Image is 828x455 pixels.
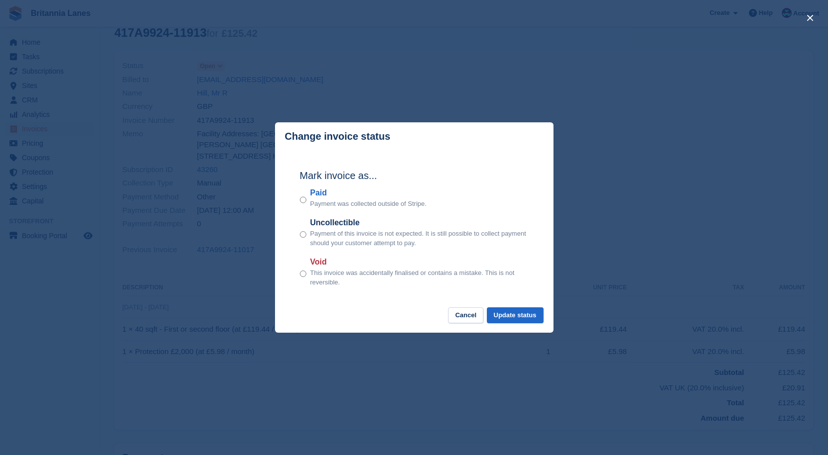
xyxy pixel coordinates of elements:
[285,131,390,142] p: Change invoice status
[300,168,529,183] h2: Mark invoice as...
[310,256,529,268] label: Void
[802,10,818,26] button: close
[310,217,529,229] label: Uncollectible
[487,307,544,324] button: Update status
[448,307,483,324] button: Cancel
[310,199,427,209] p: Payment was collected outside of Stripe.
[310,229,529,248] p: Payment of this invoice is not expected. It is still possible to collect payment should your cust...
[310,268,529,287] p: This invoice was accidentally finalised or contains a mistake. This is not reversible.
[310,187,427,199] label: Paid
